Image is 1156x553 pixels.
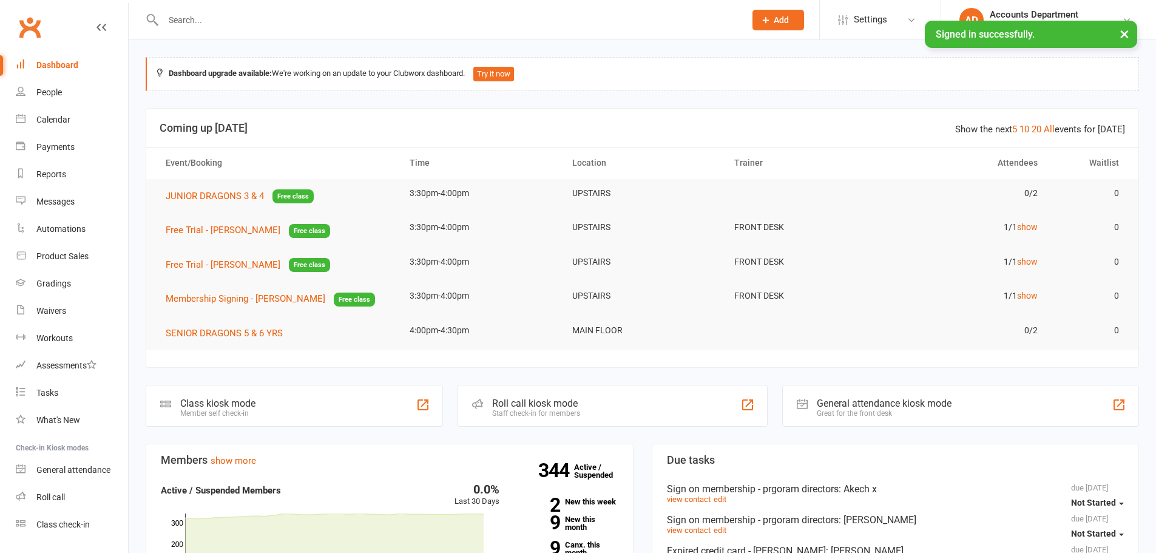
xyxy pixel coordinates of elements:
[169,69,272,78] strong: Dashboard upgrade available:
[161,454,618,466] h3: Members
[455,483,499,508] div: Last 30 Days
[16,188,128,215] a: Messages
[16,270,128,297] a: Gradings
[990,20,1122,31] div: ATI Midvale / [GEOGRAPHIC_DATA]
[817,409,952,418] div: Great for the front desk
[36,251,89,261] div: Product Sales
[36,415,80,425] div: What's New
[1071,492,1124,514] button: Not Started
[160,12,737,29] input: Search...
[723,248,886,276] td: FRONT DESK
[399,213,561,242] td: 3:30pm-4:00pm
[561,179,724,208] td: UPSTAIRS
[155,148,399,178] th: Event/Booking
[774,15,789,25] span: Add
[166,225,280,236] span: Free Trial - [PERSON_NAME]
[990,9,1122,20] div: Accounts Department
[839,514,916,526] span: : [PERSON_NAME]
[1049,248,1130,276] td: 0
[723,148,886,178] th: Trainer
[166,326,291,341] button: SENIOR DRAGONS 5 & 6 YRS
[146,57,1139,91] div: We're working on an update to your Clubworx dashboard.
[36,87,62,97] div: People
[723,213,886,242] td: FRONT DESK
[667,526,711,535] a: view contact
[16,215,128,243] a: Automations
[936,29,1035,40] span: Signed in successfully.
[289,224,330,238] span: Free class
[16,106,128,134] a: Calendar
[955,122,1125,137] div: Show the next events for [DATE]
[160,122,1125,134] h3: Coming up [DATE]
[36,142,75,152] div: Payments
[492,409,580,418] div: Staff check-in for members
[667,495,711,504] a: view contact
[1049,179,1130,208] td: 0
[1049,282,1130,310] td: 0
[36,60,78,70] div: Dashboard
[16,484,128,511] a: Roll call
[854,6,887,33] span: Settings
[166,257,330,273] button: Free Trial - [PERSON_NAME]Free class
[399,179,561,208] td: 3:30pm-4:00pm
[16,52,128,79] a: Dashboard
[16,134,128,161] a: Payments
[16,352,128,379] a: Assessments
[36,388,58,398] div: Tasks
[15,12,45,42] a: Clubworx
[518,514,560,532] strong: 9
[959,8,984,32] div: AD
[886,179,1049,208] td: 0/2
[752,10,804,30] button: Add
[36,224,86,234] div: Automations
[561,148,724,178] th: Location
[1049,213,1130,242] td: 0
[714,495,726,504] a: edit
[473,67,514,81] button: Try it now
[839,483,877,495] span: : Akech x
[1071,523,1124,545] button: Not Started
[166,191,264,202] span: JUNIOR DRAGONS 3 & 4
[36,306,66,316] div: Waivers
[16,297,128,325] a: Waivers
[16,407,128,434] a: What's New
[334,293,375,307] span: Free class
[714,526,726,535] a: edit
[16,456,128,484] a: General attendance kiosk mode
[667,454,1124,466] h3: Due tasks
[399,148,561,178] th: Time
[36,197,75,206] div: Messages
[518,498,618,506] a: 2New this week
[455,483,499,495] div: 0.0%
[1071,529,1116,538] span: Not Started
[16,511,128,538] a: Class kiosk mode
[36,333,73,343] div: Workouts
[36,361,96,370] div: Assessments
[16,379,128,407] a: Tasks
[1032,124,1041,135] a: 20
[886,213,1049,242] td: 1/1
[36,465,110,475] div: General attendance
[518,515,618,531] a: 9New this month
[886,282,1049,310] td: 1/1
[538,461,574,480] strong: 344
[1012,124,1017,135] a: 5
[211,455,256,466] a: show more
[166,293,325,304] span: Membership Signing - [PERSON_NAME]
[561,248,724,276] td: UPSTAIRS
[886,248,1049,276] td: 1/1
[574,454,627,488] a: 344Active / Suspended
[399,316,561,345] td: 4:00pm-4:30pm
[1017,222,1038,232] a: show
[667,483,1124,495] div: Sign on membership - prgoram directors
[166,259,280,270] span: Free Trial - [PERSON_NAME]
[399,282,561,310] td: 3:30pm-4:00pm
[492,398,580,409] div: Roll call kiosk mode
[166,189,314,204] button: JUNIOR DRAGONS 3 & 4Free class
[289,258,330,272] span: Free class
[16,325,128,352] a: Workouts
[817,398,952,409] div: General attendance kiosk mode
[561,213,724,242] td: UPSTAIRS
[180,398,255,409] div: Class kiosk mode
[166,223,330,238] button: Free Trial - [PERSON_NAME]Free class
